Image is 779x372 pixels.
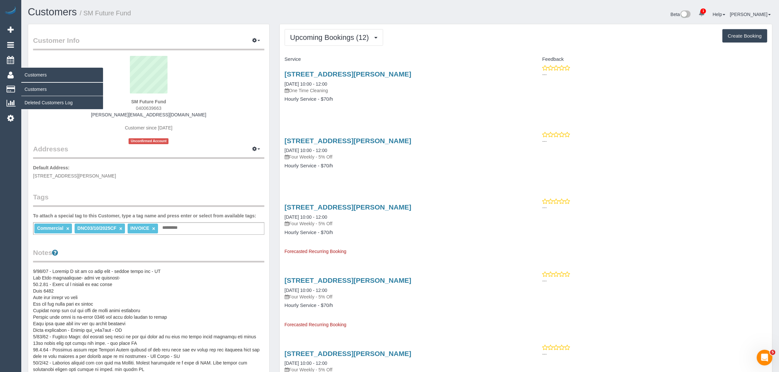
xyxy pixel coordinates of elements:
[285,220,521,227] p: Four Weekly - 5% Off
[152,226,155,231] a: ×
[131,99,166,104] strong: SM Future Fund
[28,6,77,18] a: Customers
[680,10,691,19] img: New interface
[713,12,725,17] a: Help
[285,163,521,169] h4: Hourly Service - $70/h
[542,351,767,357] p: ---
[285,154,521,160] p: Four Weekly - 5% Off
[290,33,372,42] span: Upcoming Bookings (12)
[285,70,411,78] a: [STREET_ADDRESS][PERSON_NAME]
[33,173,116,178] span: [STREET_ADDRESS][PERSON_NAME]
[285,361,327,366] a: [DATE] 10:00 - 12:00
[136,106,161,111] span: 0400639663
[21,82,103,110] ul: Customers
[78,226,116,231] span: DNC03/10/2025CF
[285,230,521,235] h4: Hourly Service - $70/h
[131,226,150,231] span: INVOICE
[285,57,521,62] h4: Service
[33,192,264,207] legend: Tags
[33,248,264,262] legend: Notes
[285,137,411,144] a: [STREET_ADDRESS][PERSON_NAME]
[285,87,521,94] p: One Time Cleaning
[33,36,264,50] legend: Customer Info
[770,350,775,355] span: 5
[671,12,691,17] a: Beta
[91,112,206,117] a: [PERSON_NAME][EMAIL_ADDRESS][DOMAIN_NAME]
[700,8,706,14] span: 1
[285,322,346,327] span: Forecasted Recurring Booking
[285,29,383,46] button: Upcoming Bookings (12)
[21,67,103,82] span: Customers
[285,203,411,211] a: [STREET_ADDRESS][PERSON_NAME]
[285,96,521,102] h4: Hourly Service - $70/h
[119,226,122,231] a: ×
[285,249,346,254] span: Forecasted Recurring Booking
[125,125,172,130] span: Customer since [DATE]
[722,29,767,43] button: Create Booking
[80,9,131,17] small: / SM Future Fund
[542,71,767,78] p: ---
[33,164,70,171] label: Default Address:
[757,350,772,365] iframe: Intercom live chat
[285,288,327,293] a: [DATE] 10:00 - 12:00
[285,148,327,153] a: [DATE] 10:00 - 12:00
[542,278,767,284] p: ---
[285,214,327,220] a: [DATE] 10:00 - 12:00
[285,294,521,300] p: Four Weekly - 5% Off
[33,212,256,219] label: To attach a special tag to this Customer, type a tag name and press enter or select from availabl...
[542,138,767,144] p: ---
[730,12,771,17] a: [PERSON_NAME]
[542,204,767,211] p: ---
[4,7,17,16] img: Automaid Logo
[66,226,69,231] a: ×
[695,7,708,21] a: 1
[21,96,103,109] a: Deleted Customers Log
[285,277,411,284] a: [STREET_ADDRESS][PERSON_NAME]
[285,81,327,87] a: [DATE] 10:00 - 12:00
[129,138,168,144] span: Unconfirmed Account
[21,83,103,96] a: Customers
[285,350,411,357] a: [STREET_ADDRESS][PERSON_NAME]
[285,303,521,308] h4: Hourly Service - $70/h
[37,226,63,231] span: Commercial
[531,57,767,62] h4: Feedback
